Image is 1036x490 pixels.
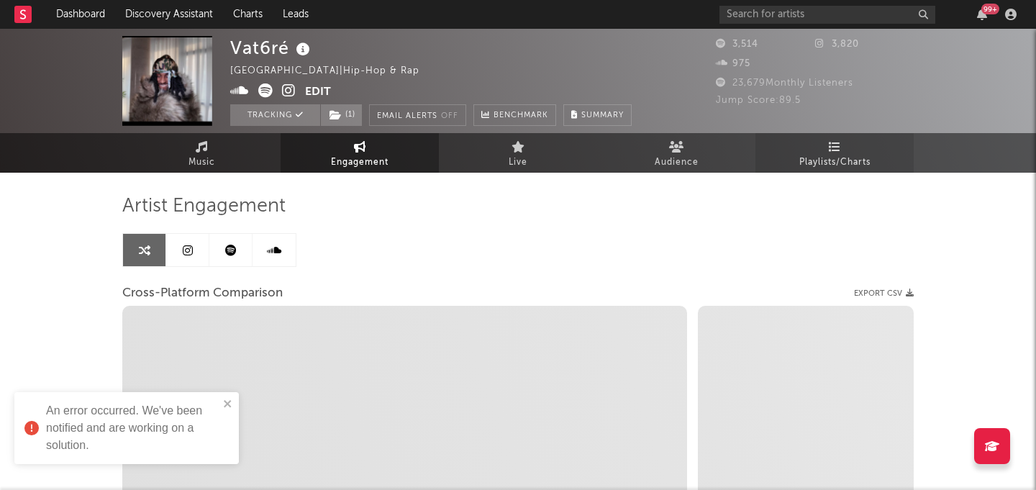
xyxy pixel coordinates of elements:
[188,154,215,171] span: Music
[320,104,363,126] span: ( 1 )
[281,133,439,173] a: Engagement
[719,6,935,24] input: Search for artists
[854,289,914,298] button: Export CSV
[122,133,281,173] a: Music
[655,154,699,171] span: Audience
[716,96,801,105] span: Jump Score: 89.5
[369,104,466,126] button: Email AlertsOff
[122,198,286,215] span: Artist Engagement
[441,112,458,120] em: Off
[230,63,436,80] div: [GEOGRAPHIC_DATA] | Hip-hop & Rap
[716,40,758,49] span: 3,514
[230,104,320,126] button: Tracking
[305,83,331,101] button: Edit
[331,154,388,171] span: Engagement
[581,112,624,119] span: Summary
[321,104,362,126] button: (1)
[494,107,548,124] span: Benchmark
[473,104,556,126] a: Benchmark
[981,4,999,14] div: 99 +
[439,133,597,173] a: Live
[230,36,314,60] div: Vat6ré
[46,402,219,454] div: An error occurred. We've been notified and are working on a solution.
[597,133,755,173] a: Audience
[563,104,632,126] button: Summary
[977,9,987,20] button: 99+
[509,154,527,171] span: Live
[716,78,853,88] span: 23,679 Monthly Listeners
[815,40,859,49] span: 3,820
[223,398,233,412] button: close
[122,285,283,302] span: Cross-Platform Comparison
[755,133,914,173] a: Playlists/Charts
[799,154,871,171] span: Playlists/Charts
[716,59,750,68] span: 975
